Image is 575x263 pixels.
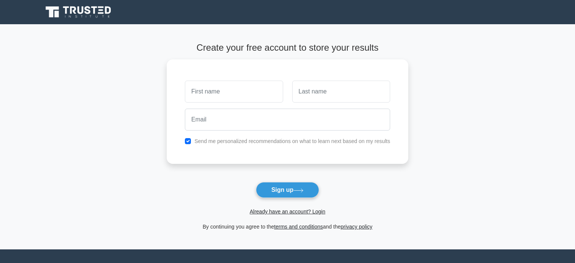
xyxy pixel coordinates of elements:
[250,209,325,215] a: Already have an account? Login
[256,182,319,198] button: Sign up
[292,81,390,103] input: Last name
[341,224,372,230] a: privacy policy
[167,42,408,53] h4: Create your free account to store your results
[194,138,390,144] label: Send me personalized recommendations on what to learn next based on my results
[185,81,283,103] input: First name
[185,109,390,131] input: Email
[162,222,413,231] div: By continuing you agree to the and the
[274,224,323,230] a: terms and conditions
